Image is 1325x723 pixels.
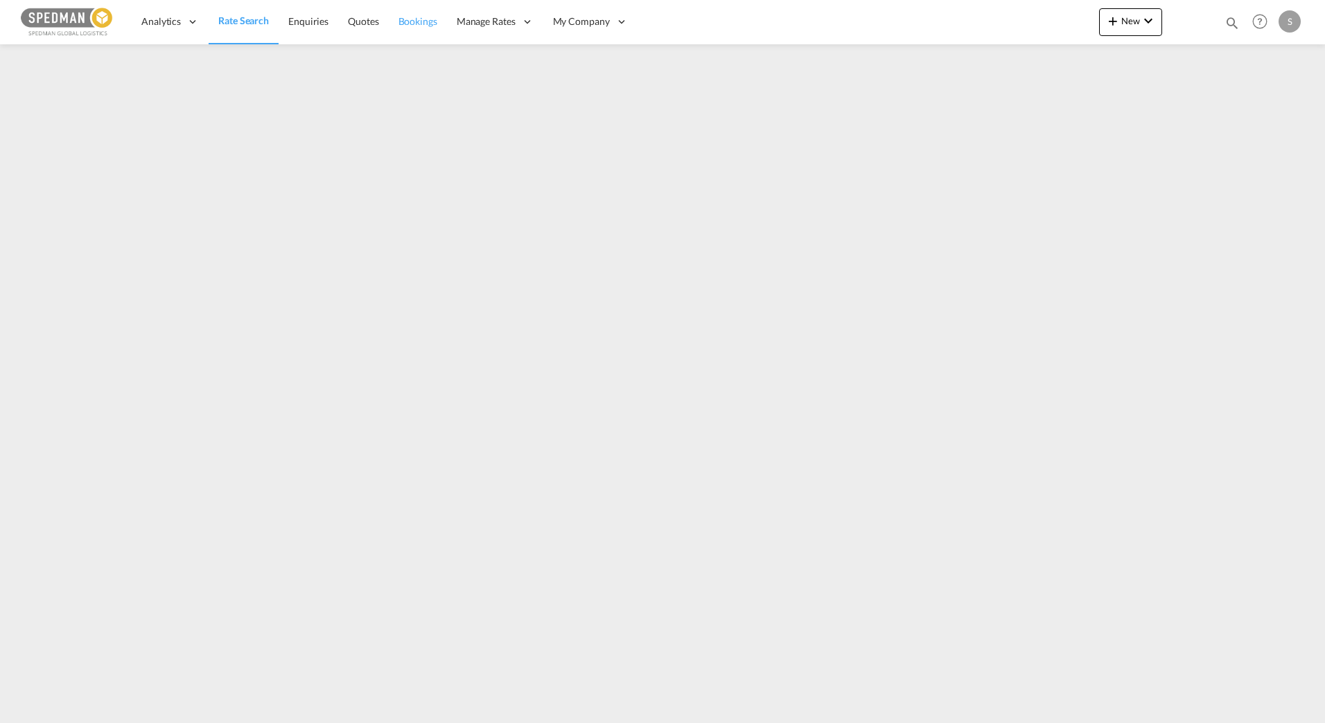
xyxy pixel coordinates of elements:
[1225,15,1240,36] div: icon-magnify
[1140,12,1157,29] md-icon: icon-chevron-down
[288,15,328,27] span: Enquiries
[1105,12,1121,29] md-icon: icon-plus 400-fg
[457,15,516,28] span: Manage Rates
[348,15,378,27] span: Quotes
[21,6,114,37] img: c12ca350ff1b11efb6b291369744d907.png
[1248,10,1272,33] span: Help
[398,15,437,27] span: Bookings
[1279,10,1301,33] div: S
[553,15,610,28] span: My Company
[1248,10,1279,35] div: Help
[141,15,181,28] span: Analytics
[1105,15,1157,26] span: New
[218,15,269,26] span: Rate Search
[1225,15,1240,30] md-icon: icon-magnify
[1099,8,1162,36] button: icon-plus 400-fgNewicon-chevron-down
